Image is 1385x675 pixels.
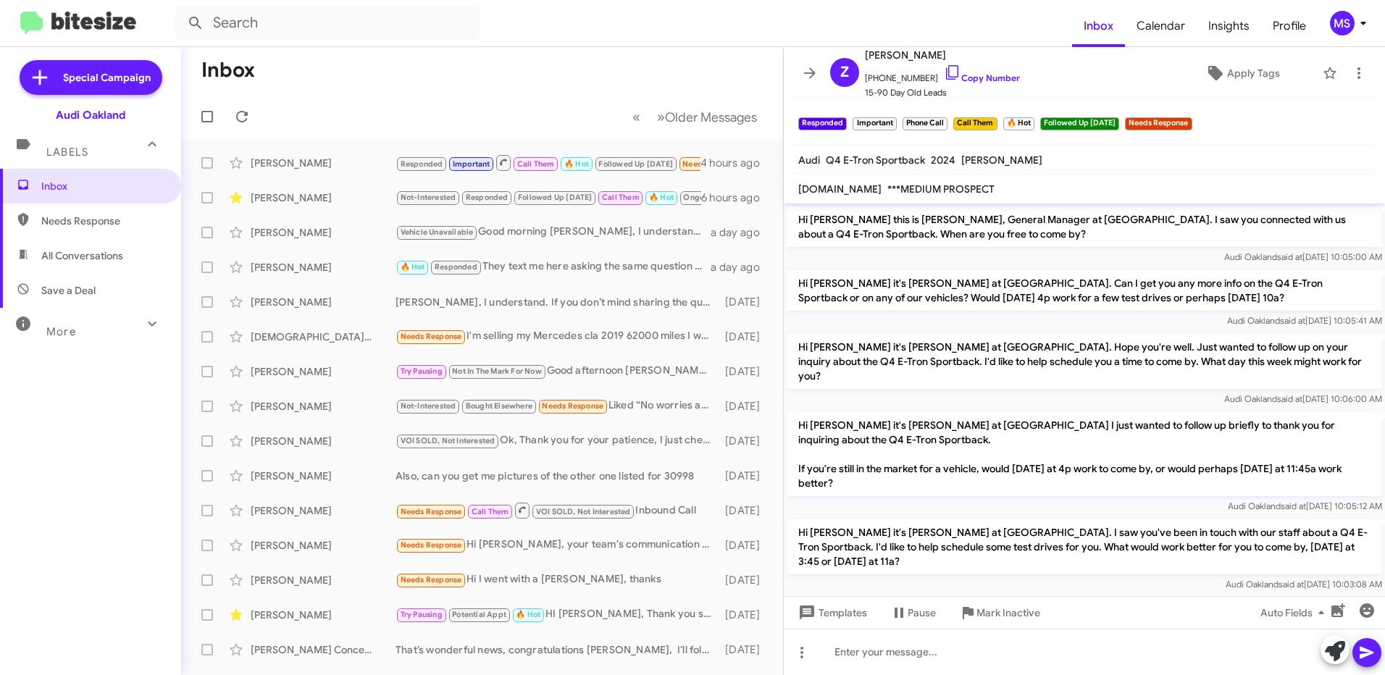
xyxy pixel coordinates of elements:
span: Not-Interested [401,401,456,411]
small: 🔥 Hot [1003,117,1034,130]
span: Call Them [472,507,509,516]
span: ***MEDIUM PROSPECT [887,183,995,196]
div: [PERSON_NAME] [251,573,396,587]
span: All Conversations [41,248,123,263]
div: [DATE] [719,503,771,518]
div: [PERSON_NAME] [251,156,396,170]
div: [DATE] [719,608,771,622]
p: Hi [PERSON_NAME] it's [PERSON_NAME] at [GEOGRAPHIC_DATA] I just wanted to follow up briefly to th... [787,412,1382,496]
div: [DATE] [719,399,771,414]
span: Vehicle Unavailable [401,227,474,237]
small: Responded [798,117,847,130]
div: [DATE] [719,573,771,587]
span: Try Pausing [401,610,443,619]
div: Audi Oakland [56,108,125,122]
span: « [632,108,640,126]
div: Ok, Thank you for your patience, I just checked and I can now confirm that the Blue Fiesta was so... [396,432,719,449]
input: Search [175,6,480,41]
small: Followed Up [DATE] [1040,117,1119,130]
p: Hi [PERSON_NAME] this is [PERSON_NAME], General Manager at [GEOGRAPHIC_DATA]. I saw you connected... [787,206,1382,247]
span: Audi Oakland [DATE] 10:05:00 AM [1224,251,1382,262]
p: Hi [PERSON_NAME] it's [PERSON_NAME] at [GEOGRAPHIC_DATA]. Can I get you any more info on the Q4 E... [787,270,1382,311]
span: Save a Deal [41,283,96,298]
span: Needs Response [401,575,462,584]
p: Hi [PERSON_NAME] it's [PERSON_NAME] at [GEOGRAPHIC_DATA]. Hope you're well. Just wanted to follow... [787,334,1382,389]
a: Inbox [1072,5,1125,47]
span: said at [1280,315,1305,326]
div: [PERSON_NAME] [251,364,396,379]
button: Auto Fields [1249,600,1342,626]
div: Liked “No worries at all, congrats on the new car! If you…” [396,398,719,414]
div: [DATE] [719,469,771,483]
span: Audi Oakland [DATE] 10:05:12 AM [1228,500,1382,511]
span: said at [1277,251,1302,262]
span: Responded [435,262,477,272]
small: Important [853,117,896,130]
div: 6 hours ago [701,190,771,205]
button: MS [1318,11,1369,35]
nav: Page navigation example [624,102,766,132]
div: That’s wonderful news, congratulations [PERSON_NAME], I’ll follow up with our finance team to get... [396,642,719,657]
span: [PHONE_NUMBER] [865,64,1020,85]
span: Mark Inactive [976,600,1040,626]
div: I'm selling my Mercedes cla 2019 62000 miles I want 19k for it I still owe 14k on it So the 5k di... [396,328,719,345]
div: [PERSON_NAME] [251,608,396,622]
div: [PERSON_NAME], I understand. If you don’t mind sharing the quote you received from [GEOGRAPHIC_DA... [396,295,719,309]
span: Not In The Mark For Now [452,366,542,376]
span: Needs Response [401,332,462,341]
div: [DATE] [719,434,771,448]
span: Q4 E-Tron Sportback [826,154,925,167]
span: VOI SOLD, Not Interested [401,436,495,445]
span: [PERSON_NAME] [865,46,1020,64]
small: Needs Response [1125,117,1192,130]
div: [PERSON_NAME] [251,434,396,448]
div: They text me here asking the same question that you ask me. [396,259,711,275]
span: Responded [401,159,443,169]
div: Good afternoon [PERSON_NAME]. No worries at all, I understand you're not ready to move forward ju... [396,363,719,380]
a: Insights [1197,5,1261,47]
span: » [657,108,665,126]
div: a day ago [711,225,771,240]
span: Labels [46,146,88,159]
span: Important [453,159,490,169]
div: [PERSON_NAME] [251,295,396,309]
span: Special Campaign [63,70,151,85]
div: [PERSON_NAME] [251,538,396,553]
span: Try Pausing [401,366,443,376]
span: 15-90 Day Old Leads [865,85,1020,100]
span: Needs Response [401,540,462,550]
span: 🔥 Hot [401,262,425,272]
span: Needs Response [682,159,744,169]
span: Older Messages [665,109,757,125]
div: [PERSON_NAME] [251,469,396,483]
div: [PERSON_NAME] Concepts Llc [251,642,396,657]
a: Profile [1261,5,1318,47]
div: [PERSON_NAME] [251,503,396,518]
span: Responded [466,193,509,202]
div: Inbound Call [396,501,719,519]
div: [PERSON_NAME] [251,260,396,274]
span: Needs Response [401,507,462,516]
div: [PERSON_NAME] [251,399,396,414]
button: Pause [879,600,947,626]
div: Hi [PERSON_NAME], your team's communication is all over the place. [396,537,719,553]
div: [DATE] [719,295,771,309]
span: 🔥 Hot [564,159,589,169]
span: Templates [795,600,867,626]
div: I understand that. What if I wanted to buy instead of leasing it? How much would be the monthly p... [396,154,700,172]
div: Good morning [PERSON_NAME] all is well. My apologies for the delayed response. Thank you for send... [396,189,701,206]
a: Calendar [1125,5,1197,47]
span: Audi Oakland [DATE] 10:06:00 AM [1224,393,1382,404]
span: Ongoing Conversation [683,193,767,202]
span: Audi Oakland [DATE] 10:05:41 AM [1227,315,1382,326]
span: Audi [798,154,820,167]
div: Hi I went with a [PERSON_NAME], thanks [396,571,719,588]
span: Needs Response [542,401,603,411]
span: said at [1281,500,1306,511]
span: Pause [908,600,936,626]
span: Audi Oakland [DATE] 10:03:08 AM [1226,579,1382,590]
div: MS [1330,11,1355,35]
span: said at [1277,393,1302,404]
div: [DEMOGRAPHIC_DATA][PERSON_NAME] [251,330,396,344]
